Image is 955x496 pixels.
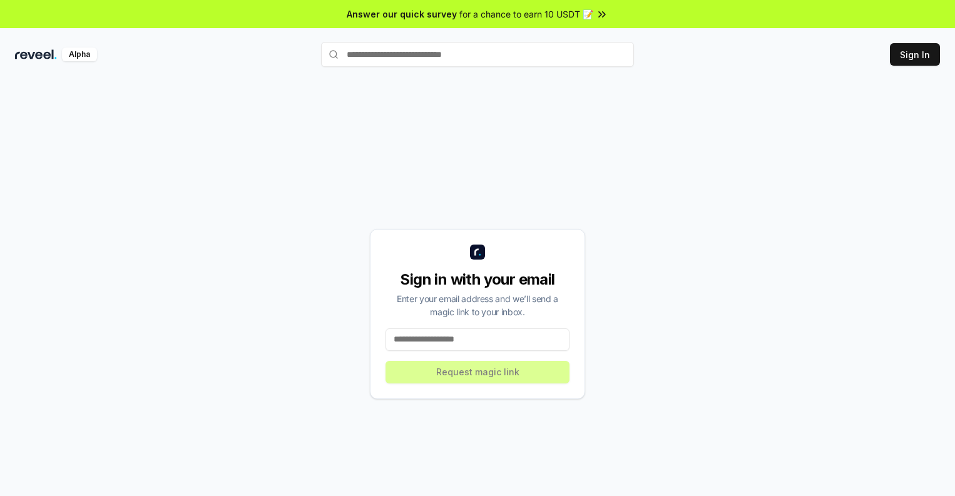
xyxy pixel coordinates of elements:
span: for a chance to earn 10 USDT 📝 [459,8,593,21]
span: Answer our quick survey [347,8,457,21]
div: Alpha [62,48,97,61]
img: reveel_dark [15,48,57,61]
div: Enter your email address and we’ll send a magic link to your inbox. [386,292,569,318]
img: logo_small [470,245,485,260]
button: Sign In [890,43,940,66]
div: Sign in with your email [386,270,569,290]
